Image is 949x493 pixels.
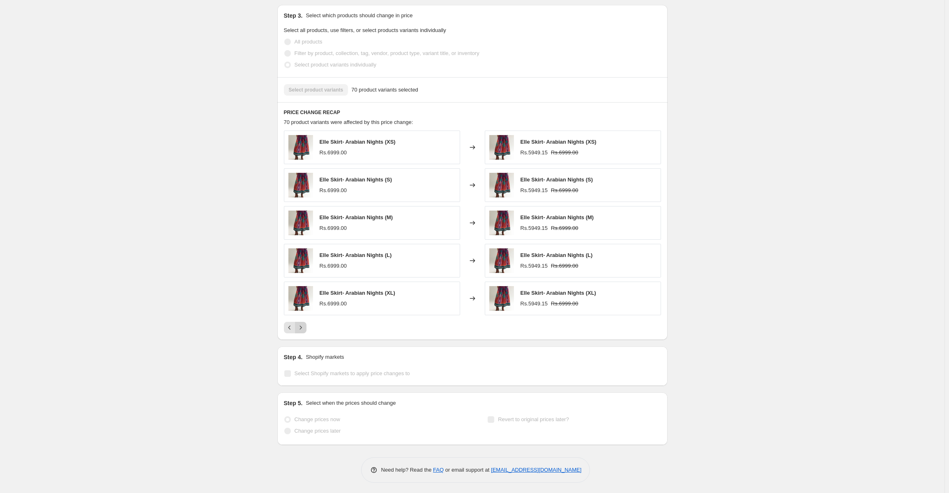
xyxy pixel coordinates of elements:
span: All products [295,39,322,45]
nav: Pagination [284,322,306,333]
p: Select which products should change in price [306,11,412,20]
span: Elle Skirt- Arabian Nights (XS) [320,139,396,145]
img: 582D57E5-1969-4601-932C-A16CFC3B0EF8_80x.jpg [489,248,514,273]
h2: Step 5. [284,399,303,407]
span: Elle Skirt- Arabian Nights (M) [320,214,393,220]
span: Elle Skirt- Arabian Nights (XS) [521,139,597,145]
span: Rs.6999.00 [320,187,347,193]
span: Rs.6999.00 [551,300,578,307]
p: Shopify markets [306,353,344,361]
img: 582D57E5-1969-4601-932C-A16CFC3B0EF8_80x.jpg [288,173,313,197]
span: Rs.5949.15 [521,187,548,193]
span: Rs.6999.00 [551,187,578,193]
span: Elle Skirt- Arabian Nights (S) [521,177,593,183]
img: 582D57E5-1969-4601-932C-A16CFC3B0EF8_80x.jpg [489,173,514,197]
span: Change prices later [295,428,341,434]
span: Select all products, use filters, or select products variants individually [284,27,446,33]
span: Revert to original prices later? [498,416,569,422]
span: 70 product variants selected [351,86,418,94]
img: 582D57E5-1969-4601-932C-A16CFC3B0EF8_80x.jpg [489,135,514,160]
span: Rs.5949.15 [521,225,548,231]
span: Elle Skirt- Arabian Nights (XL) [320,290,395,296]
span: Elle Skirt- Arabian Nights (L) [320,252,392,258]
span: Elle Skirt- Arabian Nights (XL) [521,290,596,296]
span: Rs.5949.15 [521,149,548,156]
span: Filter by product, collection, tag, vendor, product type, variant title, or inventory [295,50,479,56]
a: FAQ [433,467,444,473]
h2: Step 4. [284,353,303,361]
span: Need help? Read the [381,467,433,473]
h2: Step 3. [284,11,303,20]
img: 582D57E5-1969-4601-932C-A16CFC3B0EF8_80x.jpg [489,211,514,235]
img: 582D57E5-1969-4601-932C-A16CFC3B0EF8_80x.jpg [288,286,313,311]
span: Elle Skirt- Arabian Nights (S) [320,177,392,183]
span: Rs.5949.15 [521,300,548,307]
button: Next [295,322,306,333]
img: 582D57E5-1969-4601-932C-A16CFC3B0EF8_80x.jpg [489,286,514,311]
span: Rs.6999.00 [320,149,347,156]
span: Rs.5949.15 [521,263,548,269]
span: Change prices now [295,416,340,422]
img: 582D57E5-1969-4601-932C-A16CFC3B0EF8_80x.jpg [288,248,313,273]
span: Select Shopify markets to apply price changes to [295,370,410,376]
span: Rs.6999.00 [551,149,578,156]
img: 582D57E5-1969-4601-932C-A16CFC3B0EF8_80x.jpg [288,211,313,235]
span: Rs.6999.00 [320,263,347,269]
span: Rs.6999.00 [320,225,347,231]
p: Select when the prices should change [306,399,396,407]
h6: PRICE CHANGE RECAP [284,109,661,116]
a: [EMAIL_ADDRESS][DOMAIN_NAME] [491,467,581,473]
button: Previous [284,322,295,333]
span: 70 product variants were affected by this price change: [284,119,413,125]
span: Select product variants individually [295,62,376,68]
span: Rs.6999.00 [320,300,347,307]
span: Elle Skirt- Arabian Nights (L) [521,252,593,258]
span: Elle Skirt- Arabian Nights (M) [521,214,594,220]
span: or email support at [444,467,491,473]
span: Rs.6999.00 [551,225,578,231]
span: Rs.6999.00 [551,263,578,269]
img: 582D57E5-1969-4601-932C-A16CFC3B0EF8_80x.jpg [288,135,313,160]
